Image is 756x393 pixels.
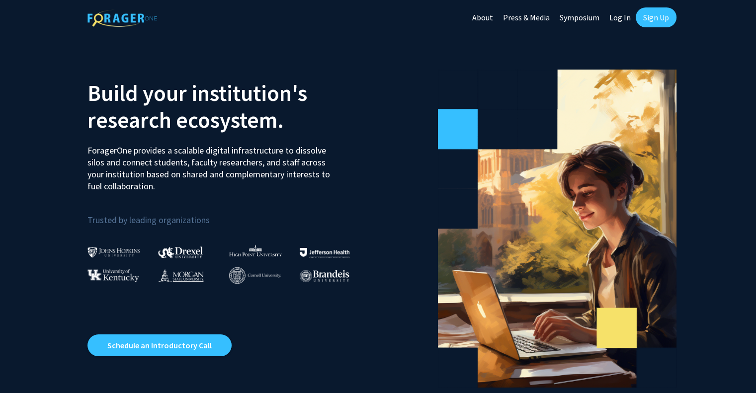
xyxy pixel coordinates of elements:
[87,79,371,133] h2: Build your institution's research ecosystem.
[87,269,139,282] img: University of Kentucky
[87,200,371,228] p: Trusted by leading organizations
[158,246,203,258] img: Drexel University
[229,244,282,256] img: High Point University
[87,247,140,257] img: Johns Hopkins University
[7,348,42,386] iframe: Chat
[636,7,676,27] a: Sign Up
[87,9,157,27] img: ForagerOne Logo
[229,267,281,284] img: Cornell University
[300,248,349,257] img: Thomas Jefferson University
[87,137,337,192] p: ForagerOne provides a scalable digital infrastructure to dissolve silos and connect students, fac...
[158,269,204,282] img: Morgan State University
[87,334,232,356] a: Opens in a new tab
[300,270,349,282] img: Brandeis University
